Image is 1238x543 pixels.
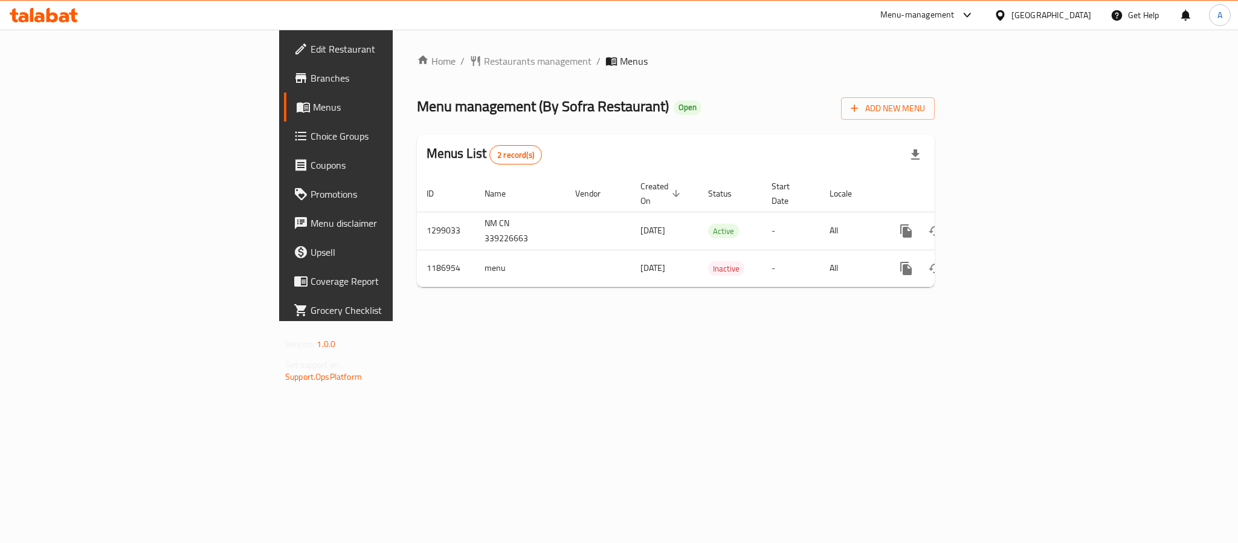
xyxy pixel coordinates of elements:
span: Menu disclaimer [311,216,476,230]
a: Menu disclaimer [284,209,486,238]
span: [DATE] [640,260,665,276]
span: Menu management ( By Sofra Restaurant ) [417,93,669,120]
div: Menu-management [880,8,955,22]
td: All [820,250,882,287]
span: Edit Restaurant [311,42,476,56]
span: Active [708,224,739,238]
td: All [820,212,882,250]
span: Upsell [311,245,476,259]
nav: breadcrumb [417,54,935,68]
td: - [762,250,820,287]
a: Support.OpsPlatform [285,369,362,385]
span: Choice Groups [311,129,476,143]
span: 2 record(s) [490,149,541,161]
td: - [762,212,820,250]
button: Change Status [921,254,950,283]
a: Coverage Report [284,267,486,296]
span: Branches [311,71,476,85]
span: Grocery Checklist [311,303,476,317]
a: Upsell [284,238,486,267]
span: Promotions [311,187,476,201]
span: Open [674,102,701,112]
li: / [596,54,601,68]
span: Get support on: [285,357,341,372]
a: Grocery Checklist [284,296,486,325]
div: [GEOGRAPHIC_DATA] [1011,8,1091,22]
button: Add New Menu [841,97,935,120]
button: more [892,254,921,283]
span: Vendor [575,186,616,201]
span: Coupons [311,158,476,172]
div: Open [674,100,701,115]
span: Name [485,186,521,201]
span: Locale [830,186,868,201]
span: Status [708,186,747,201]
a: Promotions [284,180,486,209]
span: [DATE] [640,223,665,238]
span: 1.0.0 [317,336,335,352]
a: Coupons [284,151,486,180]
button: more [892,216,921,245]
span: A [1217,8,1222,22]
a: Edit Restaurant [284,34,486,63]
span: Add New Menu [851,101,925,116]
div: Total records count [489,145,542,164]
td: menu [475,250,566,287]
button: Change Status [921,216,950,245]
td: NM CN 339226663 [475,212,566,250]
span: Menus [620,54,648,68]
span: Created On [640,179,684,208]
div: Export file [901,140,930,169]
span: ID [427,186,450,201]
span: Version: [285,336,315,352]
a: Choice Groups [284,122,486,151]
table: enhanced table [417,175,1017,287]
div: Inactive [708,261,744,276]
a: Branches [284,63,486,93]
h2: Menus List [427,145,542,164]
span: Menus [313,100,476,114]
a: Restaurants management [469,54,592,68]
span: Inactive [708,262,744,276]
span: Start Date [772,179,805,208]
span: Coverage Report [311,274,476,288]
span: Restaurants management [484,54,592,68]
th: Actions [882,175,1017,212]
a: Menus [284,93,486,122]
